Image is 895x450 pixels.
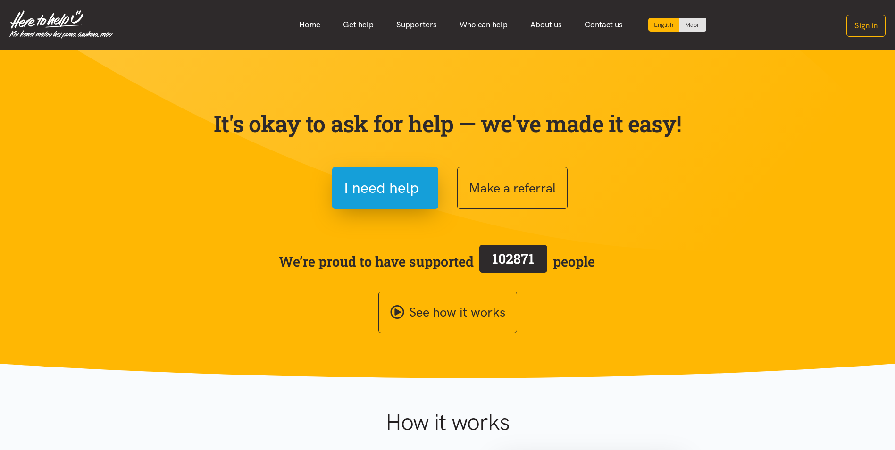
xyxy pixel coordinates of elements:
[448,15,519,35] a: Who can help
[679,18,706,32] a: Switch to Te Reo Māori
[212,110,684,137] p: It's okay to ask for help — we've made it easy!
[846,15,886,37] button: Sign in
[573,15,634,35] a: Contact us
[492,250,535,267] span: 102871
[288,15,332,35] a: Home
[344,176,419,200] span: I need help
[378,292,517,333] a: See how it works
[648,18,707,32] div: Language toggle
[9,10,113,39] img: Home
[385,15,448,35] a: Supporters
[332,167,438,209] button: I need help
[293,408,602,436] h1: How it works
[648,18,679,32] div: Current language
[332,15,385,35] a: Get help
[457,167,568,209] button: Make a referral
[519,15,573,35] a: About us
[474,243,553,280] a: 102871
[279,243,595,280] span: We’re proud to have supported people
